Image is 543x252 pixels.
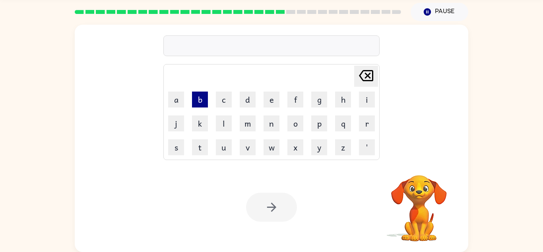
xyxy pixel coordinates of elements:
button: x [287,139,303,155]
button: l [216,115,232,131]
button: m [240,115,256,131]
video: Your browser must support playing .mp4 files to use Literably. Please try using another browser. [379,163,459,242]
button: v [240,139,256,155]
button: o [287,115,303,131]
button: ' [359,139,375,155]
button: q [335,115,351,131]
button: Pause [411,3,468,21]
button: a [168,92,184,107]
button: p [311,115,327,131]
button: s [168,139,184,155]
button: r [359,115,375,131]
button: e [264,92,279,107]
button: y [311,139,327,155]
button: t [192,139,208,155]
button: f [287,92,303,107]
button: u [216,139,232,155]
button: i [359,92,375,107]
button: j [168,115,184,131]
button: h [335,92,351,107]
button: d [240,92,256,107]
button: c [216,92,232,107]
button: z [335,139,351,155]
button: g [311,92,327,107]
button: n [264,115,279,131]
button: k [192,115,208,131]
button: w [264,139,279,155]
button: b [192,92,208,107]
